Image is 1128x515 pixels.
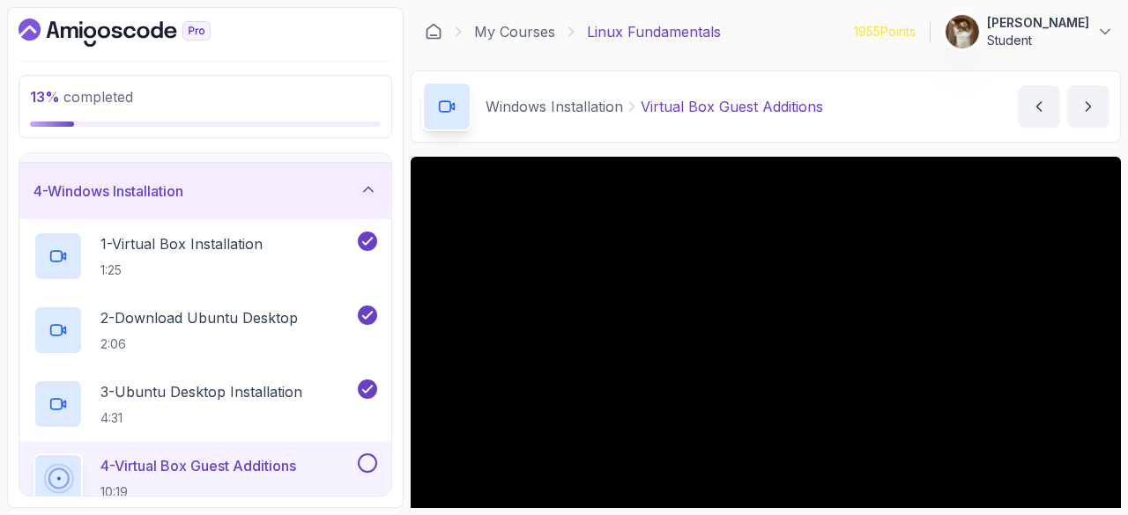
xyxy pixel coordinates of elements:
button: previous content [1018,85,1060,128]
span: completed [30,88,133,106]
button: 4-Virtual Box Guest Additions10:19 [33,453,377,503]
p: 2:06 [100,335,298,353]
button: user profile image[PERSON_NAME]Student [945,14,1114,49]
button: next content [1067,85,1109,128]
h3: 4 - Windows Installation [33,180,183,202]
button: 4-Windows Installation [19,163,391,219]
img: user profile image [946,15,979,48]
p: 10:19 [100,483,296,501]
p: 4:31 [100,409,302,427]
button: 1-Virtual Box Installation1:25 [33,232,377,281]
p: 1:25 [100,261,263,279]
a: My Courses [474,21,555,42]
a: Dashboard [425,23,442,40]
p: 4 - Virtual Box Guest Additions [100,455,296,476]
p: Virtual Box Guest Additions [641,96,823,117]
p: Windows Installation [486,96,623,117]
p: 2 - Download Ubuntu Desktop [100,307,298,328]
a: Dashboard [19,18,251,47]
p: 1955 Points [854,23,916,40]
p: 1 - Virtual Box Installation [100,233,263,254]
p: Linux Fundamentals [587,21,721,42]
button: 2-Download Ubuntu Desktop2:06 [33,305,377,355]
p: [PERSON_NAME] [987,14,1089,32]
button: 3-Ubuntu Desktop Installation4:31 [33,379,377,429]
p: Student [987,32,1089,49]
p: 3 - Ubuntu Desktop Installation [100,381,302,402]
span: 13 % [30,88,60,106]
